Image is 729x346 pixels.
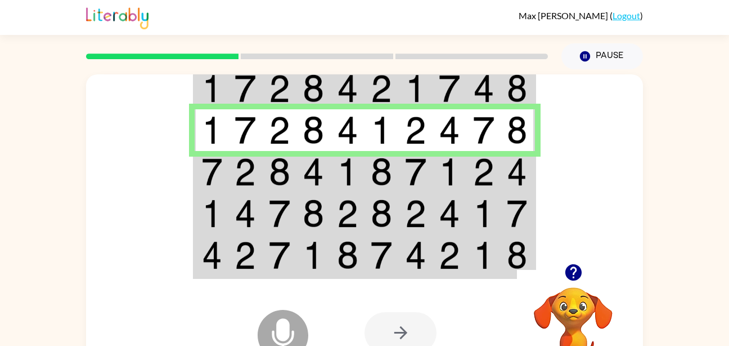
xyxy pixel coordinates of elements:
[371,199,392,228] img: 8
[235,74,256,103] img: 7
[405,116,426,144] img: 2
[439,158,460,186] img: 1
[269,199,290,228] img: 7
[269,74,290,103] img: 2
[269,116,290,144] img: 2
[507,158,527,186] img: 4
[202,74,222,103] img: 1
[337,74,358,103] img: 4
[405,74,426,103] img: 1
[519,10,610,21] span: Max [PERSON_NAME]
[519,10,643,21] div: ( )
[439,241,460,269] img: 2
[235,116,256,144] img: 7
[473,241,494,269] img: 1
[507,74,527,103] img: 8
[473,74,494,103] img: 4
[507,116,527,144] img: 8
[371,241,392,269] img: 7
[337,158,358,186] img: 1
[405,158,426,186] img: 7
[202,158,222,186] img: 7
[405,199,426,228] img: 2
[303,241,324,269] img: 1
[507,241,527,269] img: 8
[269,241,290,269] img: 7
[337,199,358,228] img: 2
[202,116,222,144] img: 1
[371,116,392,144] img: 1
[303,199,324,228] img: 8
[371,158,392,186] img: 8
[439,74,460,103] img: 7
[473,199,494,228] img: 1
[86,5,148,29] img: Literably
[439,116,460,144] img: 4
[202,241,222,269] img: 4
[303,74,324,103] img: 8
[337,241,358,269] img: 8
[507,199,527,228] img: 7
[269,158,290,186] img: 8
[303,116,324,144] img: 8
[303,158,324,186] img: 4
[439,199,460,228] img: 4
[561,43,643,69] button: Pause
[202,199,222,228] img: 1
[235,241,256,269] img: 2
[337,116,358,144] img: 4
[613,10,640,21] a: Logout
[405,241,426,269] img: 4
[473,116,494,144] img: 7
[371,74,392,103] img: 2
[235,199,256,228] img: 4
[473,158,494,186] img: 2
[235,158,256,186] img: 2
